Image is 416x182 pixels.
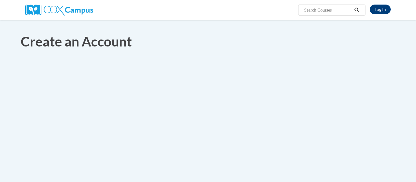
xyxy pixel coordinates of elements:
[25,7,93,12] a: Cox Campus
[370,5,391,14] a: Log In
[354,8,360,12] i: 
[304,6,352,14] input: Search Courses
[25,5,93,15] img: Cox Campus
[21,33,132,49] span: Create an Account
[352,6,361,14] button: Search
